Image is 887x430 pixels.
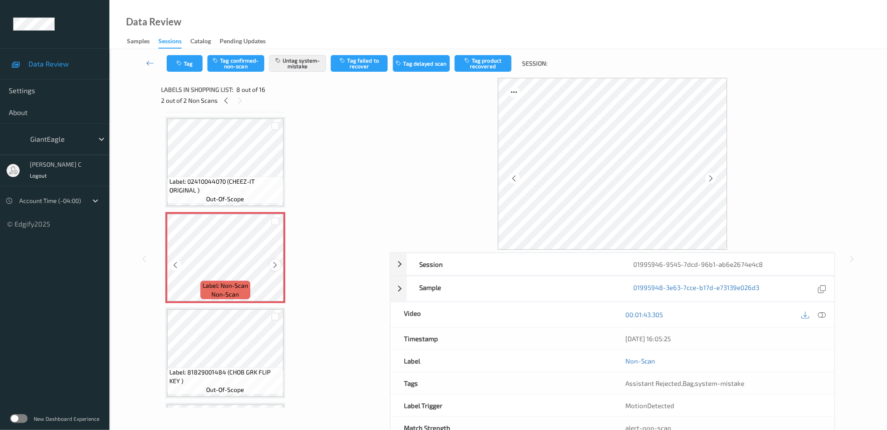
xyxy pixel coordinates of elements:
button: Tag failed to recover [331,55,388,72]
a: Samples [127,35,158,48]
div: Label [391,350,613,372]
div: MotionDetected [613,395,834,416]
a: Pending Updates [220,35,274,48]
button: Tag delayed scan [393,55,450,72]
a: Non-Scan [626,357,656,365]
div: Sample01995948-3e63-7cce-b17d-e73139e026d3 [390,276,835,302]
a: 00:01:43.305 [626,310,663,319]
span: 8 out of 16 [236,85,265,94]
span: out-of-scope [207,195,245,203]
div: Label Trigger [391,395,613,416]
div: Timestamp [391,328,613,350]
a: Sessions [158,35,190,49]
div: Session01995946-9545-7dcd-96b1-ab6e2674e4c8 [390,253,835,276]
div: Sessions [158,37,182,49]
div: Session [407,253,621,275]
span: Assistant Rejected [626,379,682,387]
div: Catalog [190,37,211,48]
span: , , [626,379,745,387]
div: Data Review [126,17,181,26]
span: Labels in shopping list: [161,85,233,94]
button: Tag [167,55,203,72]
button: Tag product recovered [455,55,512,72]
div: 2 out of 2 Non Scans [161,95,384,106]
span: Bag [683,379,694,387]
span: out-of-scope [207,385,245,394]
span: Session: [522,59,548,68]
span: Label: 02410044070 (CHEEZ-IT ORIGINAL ) [169,177,281,195]
div: Video [391,302,613,327]
div: Pending Updates [220,37,266,48]
div: 01995946-9545-7dcd-96b1-ab6e2674e4c8 [621,253,834,275]
div: Tags [391,372,613,394]
div: Sample [407,276,621,301]
div: [DATE] 16:05:25 [626,334,821,343]
div: Samples [127,37,150,48]
button: Tag confirmed-non-scan [207,55,264,72]
span: system-mistake [695,379,745,387]
span: Label: 81829001484 (CHOB GRK FLIP KEY ) [169,368,281,385]
a: Catalog [190,35,220,48]
button: Untag system-mistake [269,55,326,72]
span: non-scan [212,290,239,299]
span: Label: Non-Scan [203,281,248,290]
a: 01995948-3e63-7cce-b17d-e73139e026d3 [634,283,760,295]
